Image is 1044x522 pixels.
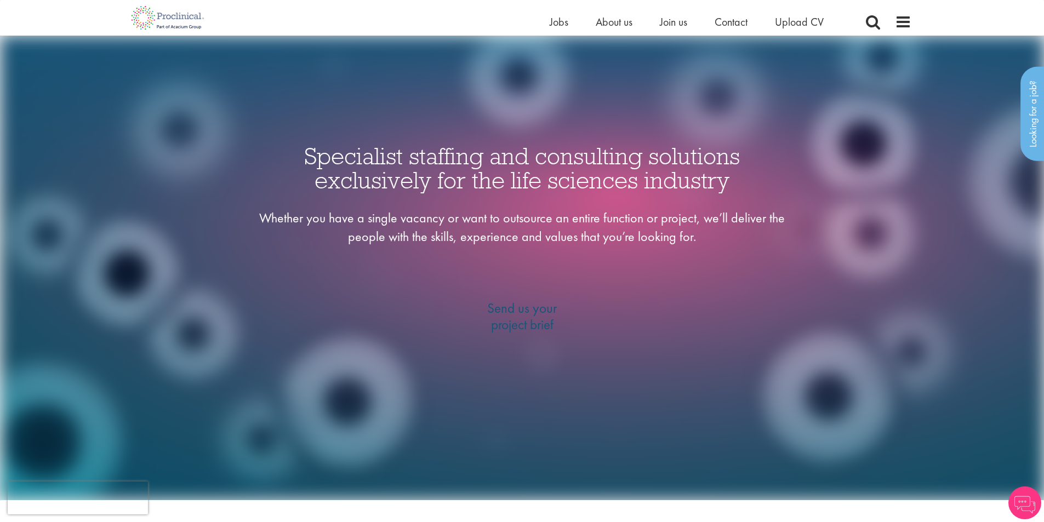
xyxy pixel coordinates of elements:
[1008,486,1041,519] img: Chatbot
[775,15,824,29] a: Upload CV
[256,144,788,192] h1: Specialist staffing and consulting solutions exclusively for the life sciences industry
[449,300,595,333] span: Send us your project brief
[596,15,632,29] a: About us
[8,481,148,514] iframe: reCAPTCHA
[256,209,788,246] div: Whether you have a single vacancy or want to outsource an entire function or project, we’ll deliv...
[550,15,568,29] a: Jobs
[660,15,687,29] a: Join us
[449,246,595,387] a: Send us your project brief
[715,15,748,29] a: Contact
